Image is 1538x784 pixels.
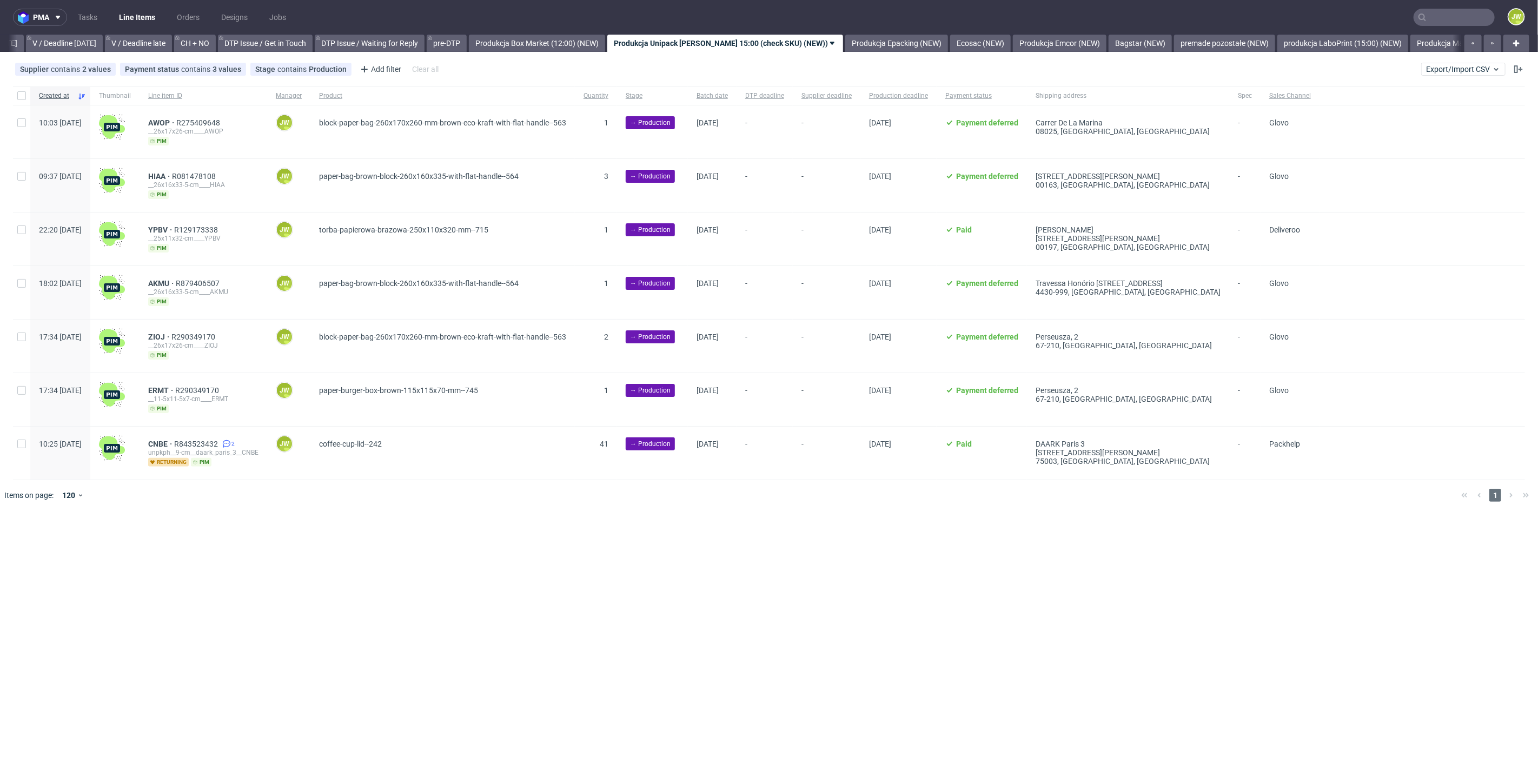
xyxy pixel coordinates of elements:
[125,65,181,74] span: Payment status
[1269,279,1289,288] span: Glovo
[319,279,519,288] span: paper-bag-brown-block-260x160x335-with-flat-handle--564
[148,118,176,127] a: AWOP
[1509,9,1524,24] figcaption: JW
[148,91,258,101] span: Line item ID
[105,35,172,52] a: V / Deadline late
[148,297,169,306] span: pim
[630,439,671,449] span: → Production
[112,9,162,26] a: Line Items
[1036,118,1221,127] div: Carrer de la Marina
[277,383,292,398] figcaption: JW
[801,279,852,306] span: -
[630,386,671,395] span: → Production
[263,9,293,26] a: Jobs
[427,35,467,52] a: pre-DTP
[148,172,172,181] a: HIAA
[1269,172,1289,181] span: Glovo
[82,65,111,74] div: 2 values
[1269,333,1289,341] span: Glovo
[174,225,220,234] a: R129173338
[956,225,972,234] span: Paid
[175,386,221,395] span: R290349170
[71,9,104,26] a: Tasks
[1036,225,1221,234] div: [PERSON_NAME]
[697,386,719,395] span: [DATE]
[319,91,566,101] span: Product
[869,225,891,234] span: [DATE]
[148,386,175,395] a: ERMT
[801,91,852,101] span: Supplier deadline
[148,288,258,296] div: __26x16x33-5-cm____AKMU
[845,35,948,52] a: Produkcja Epacking (NEW)
[869,440,891,448] span: [DATE]
[231,440,235,448] span: 2
[99,435,125,461] img: wHgJFi1I6lmhQAAAABJRU5ErkJggg==
[174,440,220,448] span: R843523432
[1238,225,1252,253] span: -
[801,386,852,413] span: -
[170,9,206,26] a: Orders
[1238,279,1252,306] span: -
[319,440,382,448] span: coffee-cup-lid--242
[18,11,33,24] img: logo
[801,225,852,253] span: -
[1036,91,1221,101] span: Shipping address
[148,395,258,403] div: __11-5x11-5x7-cm____ERMT
[220,440,235,448] a: 2
[956,440,972,448] span: Paid
[956,279,1018,288] span: Payment deferred
[745,440,784,467] span: -
[697,333,719,341] span: [DATE]
[148,234,258,243] div: __25x11x32-cm____YPBV
[39,386,82,395] span: 17:34 [DATE]
[956,386,1018,395] span: Payment deferred
[26,35,103,52] a: V / Deadline [DATE]
[745,172,784,199] span: -
[1036,333,1221,341] div: Perseusza, 2
[630,278,671,288] span: → Production
[174,35,216,52] a: CH + NO
[148,333,171,341] a: ZIOJ
[697,440,719,448] span: [DATE]
[172,172,218,181] a: R081478108
[604,279,608,288] span: 1
[148,190,169,199] span: pim
[277,276,292,291] figcaption: JW
[956,172,1018,181] span: Payment deferred
[148,127,258,136] div: __26x17x26-cm____AWOP
[745,225,784,253] span: -
[1174,35,1275,52] a: premade pozostałe (NEW)
[13,9,67,26] button: pma
[148,181,258,189] div: __26x16x33-5-cm____HIAA
[950,35,1011,52] a: Ecosac (NEW)
[39,118,82,127] span: 10:03 [DATE]
[148,279,176,288] span: AKMU
[148,448,258,457] div: unpkph__9-cm__daark_paris_3__CNBE
[1269,386,1289,395] span: Glovo
[319,118,566,127] span: block-paper-bag-260x170x260-mm-brown-eco-kraft-with-flat-handle--563
[1036,172,1221,181] div: [STREET_ADDRESS][PERSON_NAME]
[697,91,728,101] span: Batch date
[1036,243,1221,251] div: 00197, [GEOGRAPHIC_DATA] , [GEOGRAPHIC_DATA]
[1036,234,1221,243] div: [STREET_ADDRESS][PERSON_NAME]
[148,137,169,145] span: pim
[945,91,1018,101] span: Payment status
[697,118,719,127] span: [DATE]
[869,118,891,127] span: [DATE]
[604,225,608,234] span: 1
[697,172,719,181] span: [DATE]
[20,65,51,74] span: Supplier
[277,169,292,184] figcaption: JW
[51,65,82,74] span: contains
[1238,91,1252,101] span: Spec
[148,458,189,467] span: returning
[1036,457,1221,466] div: 75003, [GEOGRAPHIC_DATA] , [GEOGRAPHIC_DATA]
[176,118,222,127] a: R275409648
[99,328,125,354] img: wHgJFi1I6lmhQAAAABJRU5ErkJggg==
[1426,65,1501,74] span: Export/Import CSV
[319,225,488,234] span: torba-papierowa-brazowa-250x110x320-mm--715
